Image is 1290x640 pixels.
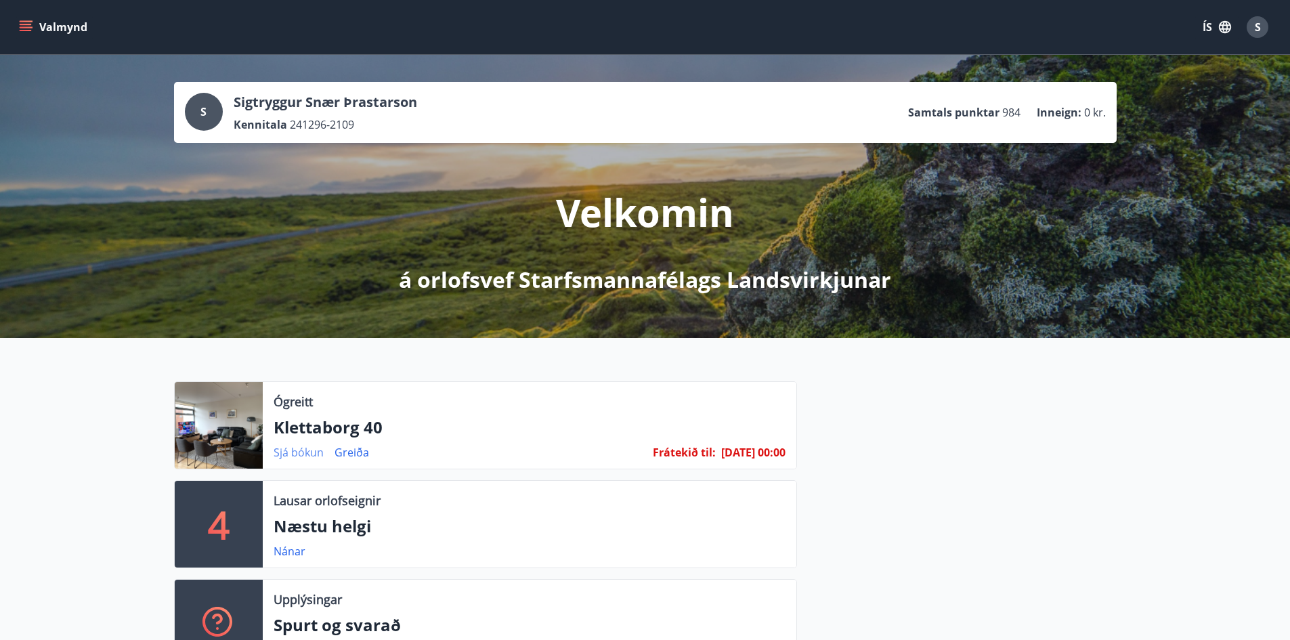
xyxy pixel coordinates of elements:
[16,15,93,39] button: menu
[274,393,313,410] p: Ógreitt
[721,445,786,460] span: [DATE] 00:00
[1037,105,1081,120] p: Inneign :
[274,591,342,608] p: Upplýsingar
[274,614,786,637] p: Spurt og svarað
[399,265,891,295] p: á orlofsvef Starfsmannafélags Landsvirkjunar
[335,445,369,460] a: Greiða
[234,93,417,112] p: Sigtryggur Snær Þrastarson
[1195,15,1239,39] button: ÍS
[1241,11,1274,43] button: S
[1002,105,1020,120] span: 984
[274,445,324,460] a: Sjá bókun
[200,104,207,119] span: S
[290,117,354,132] span: 241296-2109
[208,498,230,550] p: 4
[908,105,999,120] p: Samtals punktar
[1084,105,1106,120] span: 0 kr.
[274,515,786,538] p: Næstu helgi
[653,445,716,460] span: Frátekið til :
[274,544,305,559] a: Nánar
[274,492,381,509] p: Lausar orlofseignir
[234,117,287,132] p: Kennitala
[556,186,734,238] p: Velkomin
[274,416,786,439] p: Klettaborg 40
[1255,20,1261,35] span: S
